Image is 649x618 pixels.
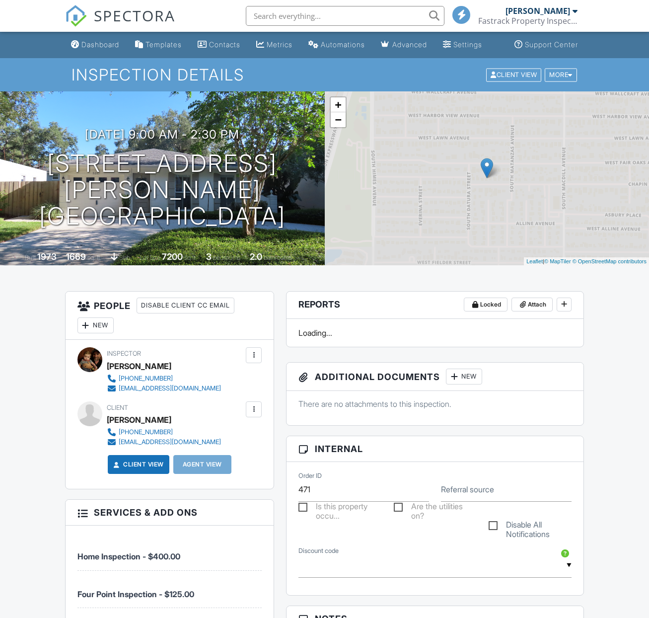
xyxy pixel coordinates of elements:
a: Support Center [510,36,582,54]
div: Dashboard [81,40,119,49]
a: Automations (Basic) [304,36,369,54]
a: Settings [439,36,486,54]
span: SPECTORA [94,5,175,26]
div: Metrics [267,40,292,49]
span: Four Point Inspection - $125.00 [77,589,194,599]
input: Search everything... [246,6,444,26]
div: New [446,369,482,385]
a: Contacts [194,36,244,54]
a: Zoom in [331,97,346,112]
span: Built [25,254,36,261]
div: Disable Client CC Email [137,298,234,313]
span: Inspector [107,350,141,357]
a: Client View [485,71,544,78]
label: Disable All Notifications [489,520,572,533]
a: © MapTiler [544,258,571,264]
h3: [DATE] 9:00 am - 2:30 pm [85,128,239,141]
a: Client View [111,460,164,469]
div: 2.0 [250,251,262,262]
h3: Additional Documents [287,363,583,391]
span: bedrooms [213,254,240,261]
a: [EMAIL_ADDRESS][DOMAIN_NAME] [107,437,221,447]
span: slab [119,254,130,261]
div: Contacts [209,40,240,49]
div: [EMAIL_ADDRESS][DOMAIN_NAME] [119,385,221,392]
a: [PHONE_NUMBER] [107,374,221,384]
div: New [77,317,114,333]
li: Service: Four Point Inspection [77,571,262,608]
label: Discount code [298,546,339,555]
span: bathrooms [264,254,292,261]
span: sq. ft. [87,254,101,261]
div: [PERSON_NAME] [107,359,171,374]
span: Home Inspection - $400.00 [77,551,180,561]
div: Templates [145,40,182,49]
a: SPECTORA [65,13,175,34]
h3: Internal [287,436,583,462]
div: Automations [321,40,365,49]
div: Client View [486,68,541,81]
div: 1973 [37,251,57,262]
img: The Best Home Inspection Software - Spectora [65,5,87,27]
a: Zoom out [331,112,346,127]
div: | [524,257,649,266]
div: 7200 [162,251,183,262]
label: Order ID [298,471,322,480]
a: Leaflet [526,258,543,264]
h3: People [66,292,274,340]
div: Advanced [392,40,427,49]
a: © OpenStreetMap contributors [573,258,647,264]
div: Settings [453,40,482,49]
span: Client [107,404,128,411]
a: Templates [131,36,186,54]
a: Metrics [252,36,296,54]
div: Fastrack Property Inspections LLC [478,16,577,26]
div: [PERSON_NAME] [107,412,171,427]
div: [EMAIL_ADDRESS][DOMAIN_NAME] [119,438,221,446]
h3: Services & Add ons [66,500,274,526]
div: [PERSON_NAME] [505,6,570,16]
a: Dashboard [67,36,123,54]
a: [PHONE_NUMBER] [107,427,221,437]
div: More [545,68,577,81]
a: Advanced [377,36,431,54]
label: Is this property occupied? [298,502,381,514]
h1: Inspection Details [72,66,578,83]
label: Are the utilities on? [394,502,477,514]
div: Support Center [525,40,578,49]
span: sq.ft. [184,254,197,261]
a: [EMAIL_ADDRESS][DOMAIN_NAME] [107,384,221,393]
div: [PHONE_NUMBER] [119,375,173,383]
span: Lot Size [140,254,160,261]
li: Service: Home Inspection [77,533,262,570]
div: 3 [206,251,212,262]
div: 1669 [66,251,86,262]
label: Referral source [441,484,494,495]
div: [PHONE_NUMBER] [119,428,173,436]
p: There are no attachments to this inspection. [298,398,572,409]
h1: [STREET_ADDRESS][PERSON_NAME] [GEOGRAPHIC_DATA] [16,151,309,229]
